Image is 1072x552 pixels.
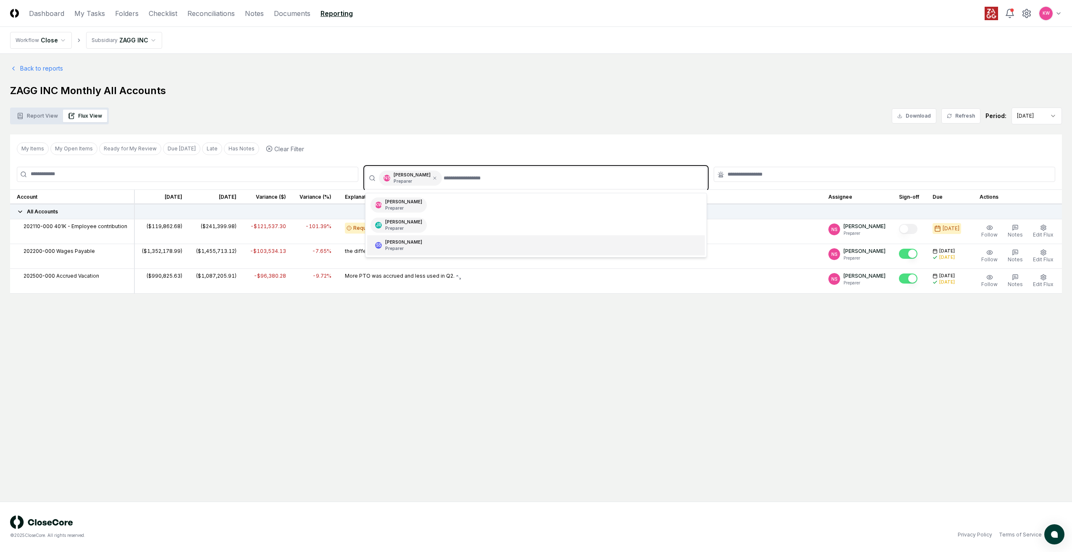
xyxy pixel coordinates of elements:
button: Download [892,108,936,124]
button: Follow [980,223,999,240]
span: KW [375,202,382,208]
button: Has Notes [224,142,259,155]
td: ($241,399.98) [189,219,243,244]
button: Notes [1006,247,1025,265]
a: Reconciliations [187,8,235,18]
button: Due Today [163,142,200,155]
th: Explanation [338,189,822,204]
a: Dashboard [29,8,64,18]
div: Period: [985,111,1006,120]
p: [PERSON_NAME] [843,247,885,255]
th: Sign-off [892,189,926,204]
span: Follow [981,256,998,263]
button: Clear Filter [263,141,307,157]
p: Preparer [843,230,885,237]
button: My Items [17,142,49,155]
td: -$96,380.28 [243,268,293,293]
p: the difference is due to the bonus payout in September. [345,247,483,255]
p: Preparer [843,280,885,286]
div: [PERSON_NAME] [385,219,422,231]
button: My Open Items [50,142,97,155]
p: [PERSON_NAME] [843,223,885,230]
span: All Accounts [27,208,58,216]
button: Notes [1006,272,1025,290]
span: NS [831,276,837,282]
td: ($1,352,178.99) [134,244,189,268]
td: -$121,537.30 [243,219,293,244]
span: SS [376,242,381,248]
span: JR [376,222,381,228]
p: [PERSON_NAME] [843,272,885,280]
a: My Tasks [74,8,105,18]
div: [DATE] [939,279,955,285]
button: Mark complete [899,249,917,259]
span: NS [384,175,390,181]
p: Preparer [385,245,422,252]
th: [DATE] [134,189,189,204]
span: [DATE] [939,248,955,254]
span: KW [1043,10,1050,16]
a: Checklist [149,8,177,18]
th: Due [926,189,973,204]
div: [DATE] [939,254,955,260]
a: Back to reports [10,64,63,73]
span: Notes [1008,281,1023,287]
p: Preparer [385,205,422,211]
span: NS [831,251,837,258]
span: Follow [981,231,998,238]
td: -9.72% [293,268,338,293]
a: Privacy Policy [958,531,992,539]
button: Late [202,142,222,155]
a: Documents [274,8,310,18]
span: [DATE] [939,273,955,279]
h1: ZAGG INC Monthly All Accounts [10,84,1062,97]
button: Notes [1006,223,1025,240]
button: More PTO was accrued and less used in Q2. [345,272,461,280]
button: Follow [980,247,999,265]
nav: breadcrumb [10,32,162,49]
p: More PTO was accrued and less used in Q2. [345,272,455,280]
td: ($1,455,713.12) [189,244,243,268]
span: Follow [981,281,998,287]
p: Preparer [385,225,422,231]
button: Ready for My Review [99,142,161,155]
div: [PERSON_NAME] [394,172,431,184]
img: Logo [10,9,19,18]
span: Notes [1008,256,1023,263]
span: Notes [1008,231,1023,238]
img: ZAGG logo [985,7,998,20]
button: Follow [980,272,999,290]
button: KW [1038,6,1054,21]
div: Workflow [16,37,39,44]
a: Folders [115,8,139,18]
span: 202200-000 Wages Payable [24,247,95,255]
th: Actions [973,189,1062,204]
div: Suggestions [365,193,706,257]
img: logo [10,515,73,529]
button: Mark complete [899,273,917,284]
a: Notes [245,8,264,18]
button: Report View [12,110,63,122]
button: Required [345,223,378,234]
button: Edit Flux [1031,247,1055,265]
th: [DATE] [189,189,243,204]
a: Terms of Service [999,531,1042,539]
span: 202110-000 401K - Employee contribution [24,223,127,230]
span: Edit Flux [1033,231,1054,238]
td: -7.65% [293,244,338,268]
span: 202500-000 Accrued Vacation [24,272,99,280]
span: NS [831,226,837,233]
td: ($119,862.68) [134,219,189,244]
button: the difference is due to the bonus payout in September. [345,247,490,255]
td: ($1,087,205.91) [189,268,243,293]
a: Reporting [321,8,353,18]
th: Account [10,189,134,204]
button: atlas-launcher [1044,524,1064,544]
td: -$103,534.13 [243,244,293,268]
div: [PERSON_NAME] [385,199,422,211]
button: Edit Flux [1031,223,1055,240]
span: Edit Flux [1033,281,1054,287]
div: Subsidiary [92,37,118,44]
th: Assignee [822,189,892,204]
